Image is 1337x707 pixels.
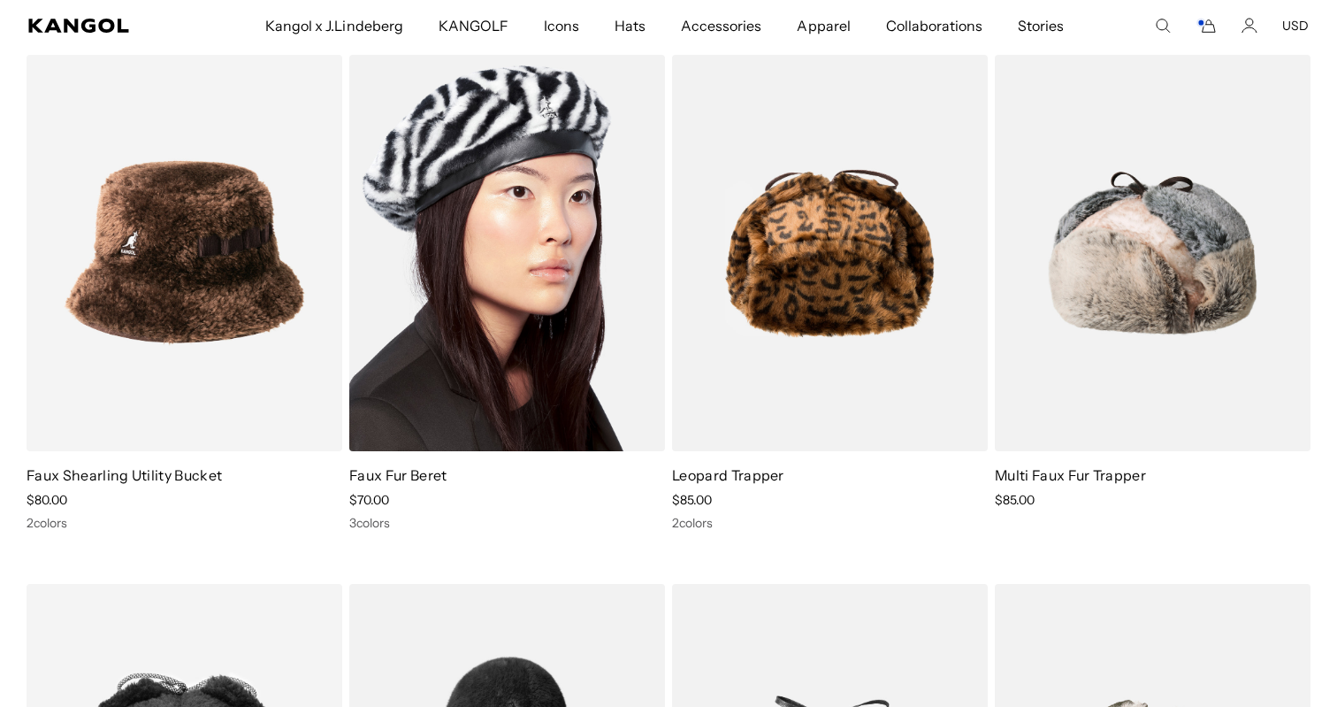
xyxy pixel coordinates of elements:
[27,55,342,451] img: Faux Shearling Utility Bucket
[27,492,67,508] span: $80.00
[995,492,1035,508] span: $85.00
[672,466,784,484] a: Leopard Trapper
[27,466,222,484] a: Faux Shearling Utility Bucket
[1282,18,1309,34] button: USD
[349,55,665,451] img: Faux Fur Beret
[672,55,988,451] img: Leopard Trapper
[27,515,342,531] div: 2 colors
[672,492,712,508] span: $85.00
[995,466,1146,484] a: Multi Faux Fur Trapper
[672,515,988,531] div: 2 colors
[995,55,1310,451] img: Multi Faux Fur Trapper
[1155,18,1171,34] summary: Search here
[28,19,174,33] a: Kangol
[349,492,389,508] span: $70.00
[1241,18,1257,34] a: Account
[349,466,447,484] a: Faux Fur Beret
[1196,18,1217,34] button: Cart
[349,515,665,531] div: 3 colors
